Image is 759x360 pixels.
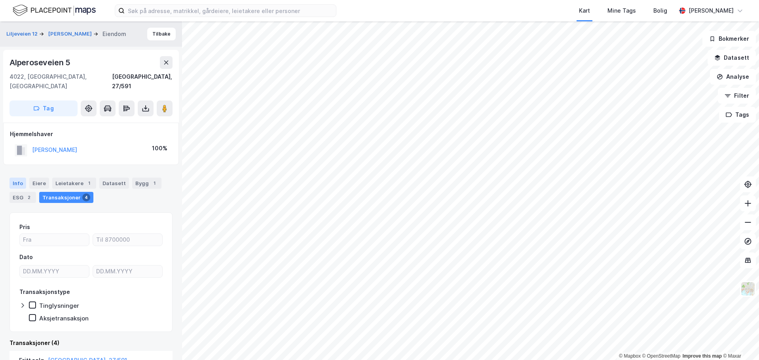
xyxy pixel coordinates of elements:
[579,6,590,15] div: Kart
[99,178,129,189] div: Datasett
[25,193,33,201] div: 2
[19,222,30,232] div: Pris
[39,192,93,203] div: Transaksjoner
[112,72,173,91] div: [GEOGRAPHIC_DATA], 27/591
[9,192,36,203] div: ESG
[125,5,336,17] input: Søk på adresse, matrikkel, gårdeiere, leietakere eller personer
[150,179,158,187] div: 1
[9,56,72,69] div: Alperoseveien 5
[20,234,89,246] input: Fra
[607,6,636,15] div: Mine Tags
[102,29,126,39] div: Eiendom
[29,178,49,189] div: Eiere
[642,353,681,359] a: OpenStreetMap
[9,100,78,116] button: Tag
[653,6,667,15] div: Bolig
[708,50,756,66] button: Datasett
[9,72,112,91] div: 4022, [GEOGRAPHIC_DATA], [GEOGRAPHIC_DATA]
[718,88,756,104] button: Filter
[710,69,756,85] button: Analyse
[6,30,39,38] button: Liljeveien 12
[20,265,89,277] input: DD.MM.YYYY
[93,265,162,277] input: DD.MM.YYYY
[702,31,756,47] button: Bokmerker
[48,30,93,38] button: [PERSON_NAME]
[683,353,722,359] a: Improve this map
[152,144,167,153] div: 100%
[719,322,759,360] iframe: Chat Widget
[719,107,756,123] button: Tags
[619,353,641,359] a: Mapbox
[39,302,79,309] div: Tinglysninger
[740,281,755,296] img: Z
[19,252,33,262] div: Dato
[39,315,89,322] div: Aksjetransaksjon
[132,178,161,189] div: Bygg
[10,129,172,139] div: Hjemmelshaver
[52,178,96,189] div: Leietakere
[147,28,176,40] button: Tilbake
[719,322,759,360] div: Kontrollprogram for chat
[9,178,26,189] div: Info
[689,6,734,15] div: [PERSON_NAME]
[93,234,162,246] input: Til 8700000
[82,193,90,201] div: 4
[9,338,173,348] div: Transaksjoner (4)
[85,179,93,187] div: 1
[19,287,70,297] div: Transaksjonstype
[13,4,96,17] img: logo.f888ab2527a4732fd821a326f86c7f29.svg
